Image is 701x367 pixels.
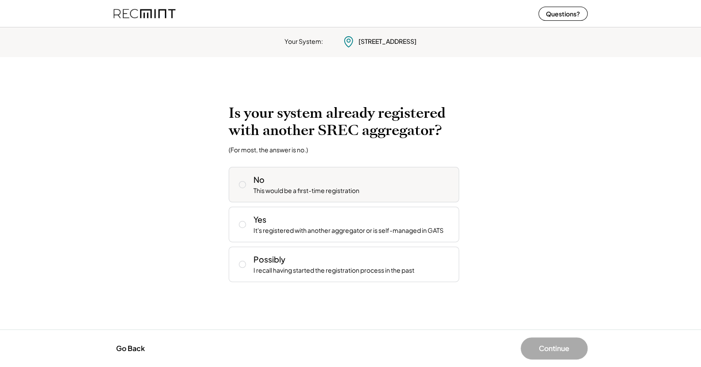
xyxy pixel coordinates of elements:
button: Go Back [113,339,148,358]
div: Yes [253,214,266,225]
div: No [253,174,265,185]
div: (For most, the answer is no.) [229,146,308,154]
button: Questions? [538,7,588,21]
img: recmint-logotype%403x%20%281%29.jpeg [113,2,175,25]
div: I recall having started the registration process in the past [253,266,414,275]
div: [STREET_ADDRESS] [358,37,417,46]
div: It's registered with another aggregator or is self-managed in GATS [253,226,444,235]
div: Possibly [253,254,285,265]
div: This would be a first-time registration [253,186,359,195]
div: Your System: [284,37,323,46]
button: Continue [521,337,588,359]
h2: Is your system already registered with another SREC aggregator? [229,104,472,139]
